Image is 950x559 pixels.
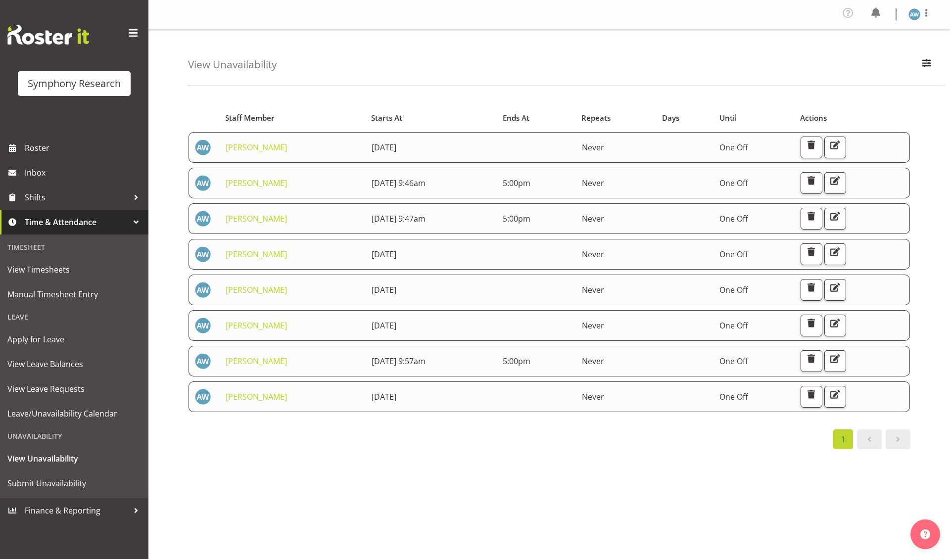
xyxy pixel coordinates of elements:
[719,178,748,188] span: One Off
[824,208,846,230] button: Edit Unavailability
[503,356,530,367] span: 5:00pm
[2,426,146,446] div: Unavailability
[25,215,129,230] span: Time & Attendance
[7,262,141,277] span: View Timesheets
[371,112,491,124] div: Starts At
[372,320,396,331] span: [DATE]
[581,112,651,124] div: Repeats
[503,213,530,224] span: 5:00pm
[801,279,822,301] button: Delete Unavailability
[226,320,287,331] a: [PERSON_NAME]
[801,315,822,336] button: Delete Unavailability
[582,142,604,153] span: Never
[372,178,426,188] span: [DATE] 9:46am
[2,237,146,257] div: Timesheet
[7,287,141,302] span: Manual Timesheet Entry
[503,178,530,188] span: 5:00pm
[195,353,211,369] img: angela-ward1839.jpg
[801,172,822,194] button: Delete Unavailability
[800,112,904,124] div: Actions
[824,315,846,336] button: Edit Unavailability
[719,356,748,367] span: One Off
[226,249,287,260] a: [PERSON_NAME]
[582,284,604,295] span: Never
[719,213,748,224] span: One Off
[25,190,129,205] span: Shifts
[372,249,396,260] span: [DATE]
[582,356,604,367] span: Never
[195,211,211,227] img: angela-ward1839.jpg
[801,137,822,158] button: Delete Unavailability
[582,178,604,188] span: Never
[195,175,211,191] img: angela-ward1839.jpg
[195,389,211,405] img: angela-ward1839.jpg
[25,140,143,155] span: Roster
[195,140,211,155] img: angela-ward1839.jpg
[225,112,360,124] div: Staff Member
[7,25,89,45] img: Rosterit website logo
[824,172,846,194] button: Edit Unavailability
[7,406,141,421] span: Leave/Unavailability Calendar
[372,284,396,295] span: [DATE]
[372,356,426,367] span: [DATE] 9:57am
[824,243,846,265] button: Edit Unavailability
[188,59,277,70] h4: View Unavailability
[372,142,396,153] span: [DATE]
[195,318,211,333] img: angela-ward1839.jpg
[2,471,146,496] a: Submit Unavailability
[824,350,846,372] button: Edit Unavailability
[372,391,396,402] span: [DATE]
[824,386,846,408] button: Edit Unavailability
[2,446,146,471] a: View Unavailability
[719,284,748,295] span: One Off
[719,320,748,331] span: One Off
[7,357,141,372] span: View Leave Balances
[25,503,129,518] span: Finance & Reporting
[582,391,604,402] span: Never
[226,391,287,402] a: [PERSON_NAME]
[719,249,748,260] span: One Off
[226,284,287,295] a: [PERSON_NAME]
[582,320,604,331] span: Never
[582,213,604,224] span: Never
[28,76,121,91] div: Symphony Research
[226,356,287,367] a: [PERSON_NAME]
[908,8,920,20] img: angela-ward1839.jpg
[503,112,570,124] div: Ends At
[2,352,146,376] a: View Leave Balances
[2,307,146,327] div: Leave
[7,332,141,347] span: Apply for Leave
[2,282,146,307] a: Manual Timesheet Entry
[662,112,708,124] div: Days
[7,476,141,491] span: Submit Unavailability
[25,165,143,180] span: Inbox
[195,246,211,262] img: angela-ward1839.jpg
[719,391,748,402] span: One Off
[226,178,287,188] a: [PERSON_NAME]
[226,142,287,153] a: [PERSON_NAME]
[582,249,604,260] span: Never
[2,257,146,282] a: View Timesheets
[226,213,287,224] a: [PERSON_NAME]
[801,243,822,265] button: Delete Unavailability
[801,386,822,408] button: Delete Unavailability
[7,381,141,396] span: View Leave Requests
[801,350,822,372] button: Delete Unavailability
[824,279,846,301] button: Edit Unavailability
[372,213,426,224] span: [DATE] 9:47am
[824,137,846,158] button: Edit Unavailability
[916,54,937,76] button: Filter Employees
[2,327,146,352] a: Apply for Leave
[7,451,141,466] span: View Unavailability
[2,401,146,426] a: Leave/Unavailability Calendar
[801,208,822,230] button: Delete Unavailability
[719,142,748,153] span: One Off
[195,282,211,298] img: angela-ward1839.jpg
[2,376,146,401] a: View Leave Requests
[920,529,930,539] img: help-xxl-2.png
[719,112,789,124] div: Until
